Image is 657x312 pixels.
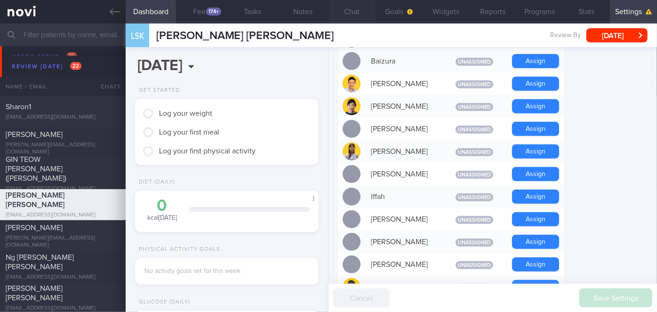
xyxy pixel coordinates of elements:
button: Assign [512,257,559,272]
div: [EMAIL_ADDRESS][DOMAIN_NAME] [6,274,120,281]
div: [EMAIL_ADDRESS][DOMAIN_NAME] [6,305,120,312]
span: [PERSON_NAME] [PERSON_NAME] [6,285,63,302]
span: Unassigned [456,103,493,111]
span: Unassigned [456,80,493,88]
div: Get Started [135,87,180,94]
div: [EMAIL_ADDRESS][DOMAIN_NAME] [6,114,120,121]
button: [DATE] [586,28,648,42]
div: [PERSON_NAME] [366,120,441,138]
button: Assign [512,212,559,226]
button: Assign [512,280,559,294]
span: Unassigned [456,261,493,269]
div: kcal [DATE] [144,198,180,223]
span: Unassigned [456,239,493,247]
span: Review By [550,32,581,40]
span: Sharon1 [6,103,31,111]
span: 22 [70,62,81,70]
div: Diet (Daily) [135,179,175,186]
button: Assign [512,167,559,181]
button: Assign [512,144,559,159]
span: Unassigned [456,58,493,66]
button: Assign [512,235,559,249]
div: Chats [88,77,126,96]
div: No activity goals set for this week [144,267,309,276]
span: Unassigned [456,126,493,134]
div: [PERSON_NAME][EMAIL_ADDRESS][DOMAIN_NAME] [6,142,120,156]
div: [PERSON_NAME] [366,210,441,229]
div: [PERSON_NAME] [366,74,441,93]
span: Unassigned [456,171,493,179]
span: Ng [PERSON_NAME] [PERSON_NAME] [6,254,74,271]
span: GIN TEOW [PERSON_NAME] ([PERSON_NAME]) [6,156,66,182]
span: Unassigned [456,216,493,224]
span: Unassigned [456,148,493,156]
div: Physical Activity Goals [135,246,220,253]
div: [PERSON_NAME] [366,165,441,184]
div: Glucose (Daily) [135,299,190,306]
button: Assign [512,77,559,91]
span: [PERSON_NAME] [PERSON_NAME] [156,30,334,41]
div: [PERSON_NAME] [366,97,441,116]
div: [PERSON_NAME] [366,232,441,251]
div: Baizura [366,52,441,71]
button: Assign [512,190,559,204]
div: [PERSON_NAME] [366,255,441,274]
span: Unassigned [456,193,493,201]
span: [PERSON_NAME] [6,224,63,232]
button: Assign [512,54,559,68]
div: [EMAIL_ADDRESS][DOMAIN_NAME] [6,212,120,219]
div: 174+ [206,8,221,16]
div: Review [DATE] [9,60,84,73]
button: Assign [512,99,559,113]
div: LSK [123,18,152,54]
button: Assign [512,122,559,136]
span: [PERSON_NAME] [PERSON_NAME] [6,192,64,208]
div: Junjie [366,278,441,296]
div: [PERSON_NAME] [366,142,441,161]
div: 0 [144,198,180,214]
div: Iffah [366,187,441,206]
div: [PERSON_NAME][EMAIL_ADDRESS][DOMAIN_NAME] [6,235,120,249]
span: [PERSON_NAME] [6,131,63,138]
div: [EMAIL_ADDRESS][DOMAIN_NAME] [6,185,120,192]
